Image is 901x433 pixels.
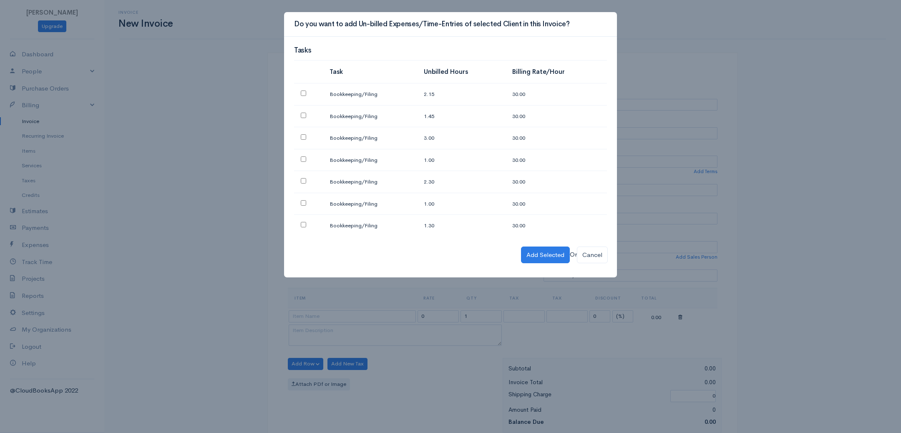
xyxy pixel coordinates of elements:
td: Bookkeeping/Filing [323,171,417,193]
td: 30.00 [506,193,607,215]
td: 1.30 [417,215,506,237]
button: Add Selected [521,247,570,264]
td: 3.00 [417,127,506,149]
td: 1.00 [417,193,506,215]
td: 1.00 [417,149,506,171]
td: Bookkeeping/Filing [323,127,417,149]
td: Bookkeeping/Filing [323,149,417,171]
th: Unbilled Hours [417,60,506,83]
td: 30.00 [506,149,607,171]
button: Cancel [577,247,608,264]
td: Bookkeeping/Filing [323,215,417,237]
h3: Do you want to add Un-billed Expenses/Time-Entries of selected Client in this Invoice? [294,19,570,30]
td: 1.45 [417,105,506,127]
td: Bookkeeping/Filing [323,105,417,127]
th: Billing Rate/Hour [506,60,607,83]
td: 2.15 [417,83,506,106]
td: 30.00 [506,171,607,193]
div: Or [289,247,612,264]
td: 30.00 [506,105,607,127]
td: Bookkeeping/Filing [323,83,417,106]
h3: Tasks [294,47,607,55]
th: Task [323,60,417,83]
td: Bookkeeping/Filing [323,193,417,215]
td: 2.30 [417,171,506,193]
td: 30.00 [506,83,607,106]
td: 30.00 [506,127,607,149]
td: 30.00 [506,215,607,237]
